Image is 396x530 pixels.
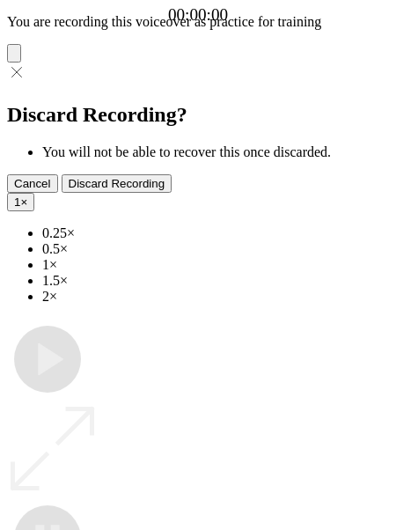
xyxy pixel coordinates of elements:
li: 1× [42,257,389,273]
li: 1.5× [42,273,389,289]
li: You will not be able to recover this once discarded. [42,144,389,160]
button: 1× [7,193,34,211]
li: 2× [42,289,389,305]
a: 00:00:00 [168,5,228,25]
span: 1 [14,195,20,209]
li: 0.5× [42,241,389,257]
button: Cancel [7,174,58,193]
p: You are recording this voiceover as practice for training [7,14,389,30]
button: Discard Recording [62,174,172,193]
li: 0.25× [42,225,389,241]
h2: Discard Recording? [7,103,389,127]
